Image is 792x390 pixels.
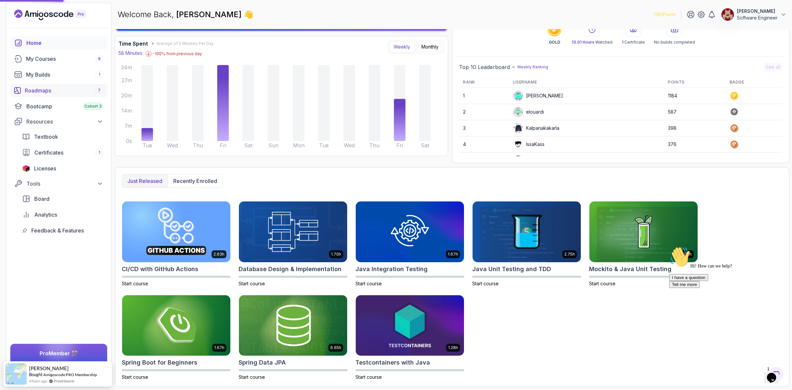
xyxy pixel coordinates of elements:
[239,201,347,262] img: Database Design & Implementation card
[43,372,97,377] a: Amigoscode PRO Membership
[153,51,202,56] p: -100 % from previous day
[721,8,734,21] img: user profile image
[98,88,101,93] span: 7
[124,123,132,129] tspan: 7m
[459,136,509,153] td: 4
[121,77,132,84] tspan: 27m
[29,366,69,371] span: [PERSON_NAME]
[589,201,698,262] img: Mockito & Java Unit Testing card
[34,211,57,219] span: Analytics
[513,123,559,133] div: Kalpanakakarla
[98,56,101,61] span: 8
[330,345,341,350] p: 6.65h
[572,40,594,45] span: 13.01 Hours
[664,153,725,169] td: 351
[118,40,148,48] h3: Time Spent
[517,64,548,70] p: Weekly Ranking
[220,142,226,149] tspan: Fri
[122,358,197,367] h2: Spring Boot for Beginners
[10,100,107,113] a: bootcamp
[355,295,464,381] a: Testcontainers with Java card1.28hTestcontainers with JavaStart course
[18,146,107,159] a: certificates
[122,174,168,188] button: Just released
[664,104,725,120] td: 587
[572,40,612,45] p: Watched
[721,8,787,21] button: user profile image[PERSON_NAME]Software Engineer
[239,374,265,380] span: Start course
[459,77,509,88] th: Rank
[25,87,103,94] div: Roadmaps
[355,281,382,286] span: Start course
[513,91,523,101] img: default monster avatar
[127,177,162,185] p: Just released
[589,281,615,286] span: Start course
[293,142,305,149] tspan: Mon
[156,41,214,46] span: Average of 5 Minutes Per Day
[122,295,231,381] a: Spring Boot for Beginners card1.67hSpring Boot for BeginnersStart course
[473,201,581,262] img: Java Unit Testing and TDD card
[622,40,623,45] span: 1
[26,39,103,47] div: Home
[31,227,84,234] span: Feedback & Features
[331,252,341,257] p: 1.70h
[513,90,563,101] div: [PERSON_NAME]
[664,88,725,104] td: 1184
[118,50,142,56] p: 58 Minutes
[18,192,107,205] a: board
[654,40,695,45] p: No builds completed
[99,72,100,77] span: 1
[214,345,224,350] p: 1.67h
[18,130,107,143] a: textbook
[513,107,523,117] img: default monster avatar
[726,77,782,88] th: Badge
[29,378,47,384] span: 4 hours ago
[549,40,560,45] p: GOLD
[355,265,428,274] h2: Java Integration Testing
[122,281,148,286] span: Start course
[356,201,464,262] img: Java Integration Testing card
[29,372,43,377] span: Bought
[737,15,777,21] p: Software Engineer
[459,153,509,169] td: 5
[10,116,107,127] button: Resources
[214,252,224,257] p: 2.63h
[122,295,230,356] img: Spring Boot for Beginners card
[513,139,544,150] div: IssaKass
[18,162,107,175] a: licenses
[26,55,103,63] div: My Courses
[14,10,101,20] a: Landing page
[396,142,403,149] tspan: Fri
[421,142,429,149] tspan: Sat
[513,155,550,166] div: Apply5489
[239,201,347,287] a: Database Design & Implementation card1.70hDatabase Design & ImplementationStart course
[168,174,222,188] button: Recently enrolled
[239,358,286,367] h2: Spring Data JPA
[117,9,253,20] p: Welcome Back,
[22,165,30,172] img: jetbrains icon
[319,142,329,149] tspan: Tue
[764,62,782,72] button: See all
[5,363,27,385] img: provesource social proof notification image
[54,379,74,383] a: ProveSource
[355,358,430,367] h2: Testcontainers with Java
[417,41,443,53] button: Monthly
[459,88,509,104] td: 1
[18,208,107,221] a: analytics
[459,120,509,136] td: 3
[664,136,725,153] td: 376
[122,201,230,262] img: CI/CD with GitHub Actions card
[3,20,65,25] span: Hi! How can we help?
[622,40,645,45] p: Certificate
[764,364,785,383] iframe: chat widget
[589,265,672,274] h2: Mockito & Java Unit Testing
[122,374,148,380] span: Start course
[34,133,58,141] span: Textbook
[244,142,253,149] tspan: Sat
[239,295,347,381] a: Spring Data JPA card6.65hSpring Data JPAStart course
[513,156,523,165] img: user profile image
[737,8,777,15] p: [PERSON_NAME]
[513,107,544,117] div: elouardi
[239,265,342,274] h2: Database Design & Implementation
[355,201,464,287] a: Java Integration Testing card1.67hJava Integration TestingStart course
